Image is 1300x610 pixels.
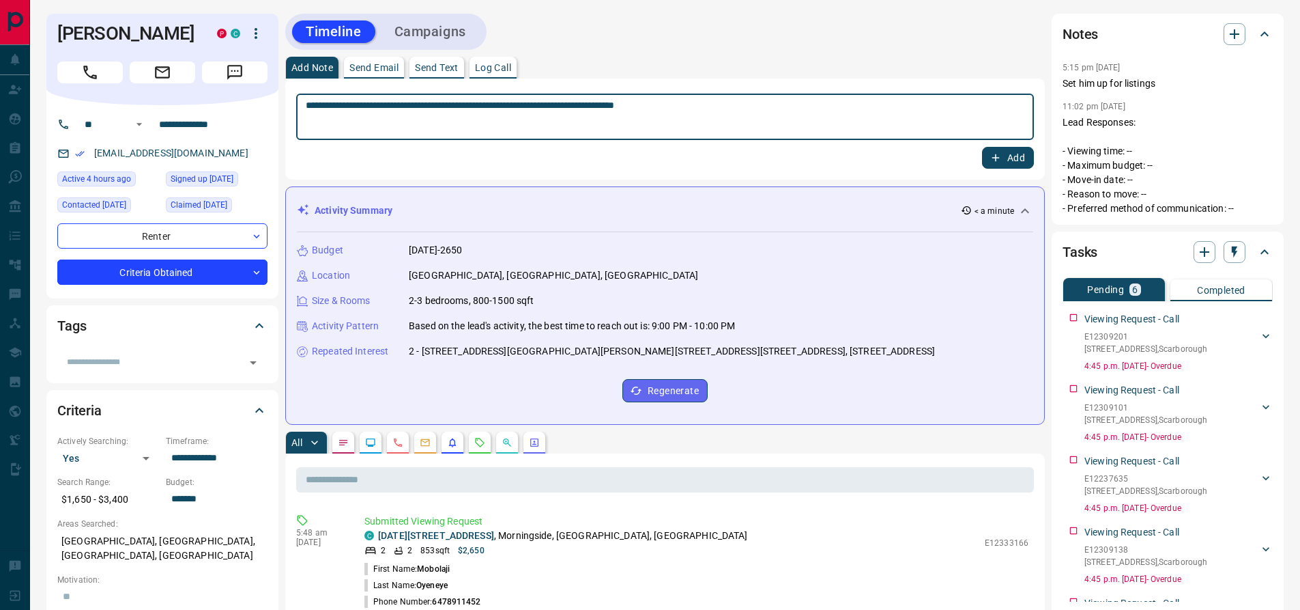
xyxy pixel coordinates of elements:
p: 2-3 bedrooms, 800-1500 sqft [409,294,534,308]
h2: Criteria [57,400,102,421]
p: 4:45 p.m. [DATE] - Overdue [1084,360,1273,372]
p: E12309201 [1084,331,1207,343]
div: Criteria [57,394,268,427]
p: [GEOGRAPHIC_DATA], [GEOGRAPHIC_DATA], [GEOGRAPHIC_DATA], [GEOGRAPHIC_DATA] [57,530,268,567]
p: < a minute [974,205,1014,217]
p: [DATE]-2650 [409,243,462,258]
div: E12237635[STREET_ADDRESS],Scarborough [1084,470,1273,500]
div: Criteria Obtained [57,260,268,285]
span: Email [130,61,195,83]
div: Activity Summary< a minute [297,198,1033,223]
div: Tue Jul 29 2025 [166,197,268,217]
div: Notes [1063,18,1273,51]
span: Signed up [DATE] [171,172,233,186]
div: property.ca [217,29,227,38]
p: E12333166 [985,537,1028,549]
p: E12237635 [1084,473,1207,485]
p: [STREET_ADDRESS] , Scarborough [1084,556,1207,568]
p: Completed [1197,286,1245,295]
div: Tags [57,309,268,342]
svg: Requests [474,437,485,448]
button: Campaigns [381,20,480,43]
p: Budget [312,243,343,258]
p: Search Range: [57,476,159,488]
div: E12309101[STREET_ADDRESS],Scarborough [1084,399,1273,429]
div: Fri Aug 15 2025 [57,171,159,191]
p: Motivation: [57,574,268,586]
a: [EMAIL_ADDRESS][DOMAIN_NAME] [94,148,248,158]
p: Lead Responses: - Viewing time: -- - Maximum budget: -- - Move-in date: -- - Reason to move: -- -... [1063,115,1273,216]
span: Oyeneye [416,581,448,590]
p: Send Email [349,63,399,72]
p: Viewing Request - Call [1084,383,1179,398]
p: 11:02 pm [DATE] [1063,102,1125,111]
h1: [PERSON_NAME] [57,23,197,44]
p: Phone Number: [364,596,481,608]
p: Areas Searched: [57,518,268,530]
p: Set him up for listings [1063,77,1273,91]
p: 4:45 p.m. [DATE] - Overdue [1084,502,1273,514]
p: Submitted Viewing Request [364,514,1028,529]
h2: Tasks [1063,241,1097,263]
p: E12309101 [1084,402,1207,414]
span: Mobolaji [417,564,450,574]
span: Active 4 hours ago [62,172,131,186]
button: Timeline [292,20,375,43]
p: Actively Searching: [57,435,159,447]
p: 4:45 p.m. [DATE] - Overdue [1084,431,1273,443]
p: Add Note [291,63,333,72]
span: Claimed [DATE] [171,198,227,212]
p: , Morningside, [GEOGRAPHIC_DATA], [GEOGRAPHIC_DATA] [378,529,748,543]
p: 4:45 p.m. [DATE] - Overdue [1084,573,1273,585]
p: [STREET_ADDRESS] , Scarborough [1084,485,1207,497]
p: First Name: [364,563,450,575]
span: 6478911452 [432,597,480,607]
div: condos.ca [231,29,240,38]
p: 2 - [STREET_ADDRESS][GEOGRAPHIC_DATA][PERSON_NAME][STREET_ADDRESS][STREET_ADDRESS], [STREET_ADDRESS] [409,344,935,359]
p: All [291,438,302,447]
p: Activity Pattern [312,319,379,333]
div: Wed Aug 06 2025 [57,197,159,217]
p: Last Name: [364,579,448,592]
p: Budget: [166,476,268,488]
p: [DATE] [296,538,344,547]
p: 853 sqft [420,544,450,557]
p: Based on the lead's activity, the best time to reach out is: 9:00 PM - 10:00 PM [409,319,735,333]
button: Open [131,116,147,133]
p: Activity Summary [315,204,392,218]
div: Renter [57,223,268,249]
p: Size & Rooms [312,294,371,308]
p: Viewing Request - Call [1084,454,1179,469]
div: E12309201[STREET_ADDRESS],Scarborough [1084,328,1273,358]
h2: Notes [1063,23,1098,45]
span: Message [202,61,268,83]
div: Tasks [1063,236,1273,268]
svg: Calls [392,437,403,448]
p: [STREET_ADDRESS] , Scarborough [1084,414,1207,426]
div: condos.ca [364,531,374,540]
svg: Listing Alerts [447,437,458,448]
svg: Opportunities [502,437,512,448]
p: Send Text [415,63,459,72]
p: E12309138 [1084,544,1207,556]
p: [GEOGRAPHIC_DATA], [GEOGRAPHIC_DATA], [GEOGRAPHIC_DATA] [409,268,698,283]
p: Viewing Request - Call [1084,312,1179,327]
svg: Agent Actions [529,437,540,448]
p: Timeframe: [166,435,268,447]
svg: Emails [420,437,431,448]
button: Open [244,353,263,372]
p: 5:48 am [296,528,344,538]
p: Pending [1087,285,1124,294]
p: Location [312,268,350,283]
p: [STREET_ADDRESS] , Scarborough [1084,343,1207,355]
svg: Lead Browsing Activity [365,437,376,448]
div: E12309138[STREET_ADDRESS],Scarborough [1084,541,1273,571]
p: 2 [381,544,386,557]
span: Contacted [DATE] [62,198,126,212]
svg: Notes [338,437,349,448]
p: Repeated Interest [312,344,388,359]
button: Regenerate [622,379,708,402]
p: Log Call [475,63,511,72]
p: $2,650 [458,544,485,557]
p: Viewing Request - Call [1084,525,1179,540]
